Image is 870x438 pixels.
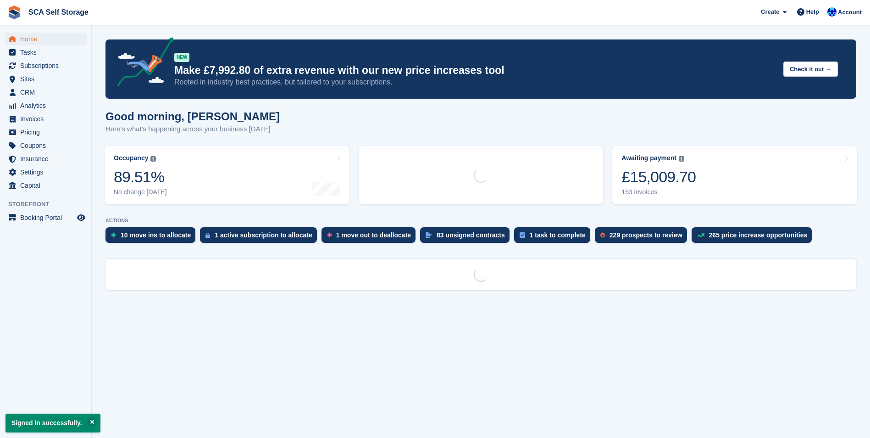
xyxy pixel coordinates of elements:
[621,154,676,162] div: Awaiting payment
[336,231,411,239] div: 1 move out to deallocate
[205,232,210,238] img: active_subscription_to_allocate_icon-d502201f5373d7db506a760aba3b589e785aa758c864c3986d89f69b8ff3...
[827,7,837,17] img: Kelly Neesham
[621,168,696,186] div: £15,009.70
[838,8,862,17] span: Account
[5,126,87,139] a: menu
[709,231,808,239] div: 265 price increase opportunities
[20,152,75,165] span: Insurance
[121,231,191,239] div: 10 move ins to allocate
[105,218,856,224] p: ACTIONS
[5,33,87,45] a: menu
[20,179,75,192] span: Capital
[679,156,684,162] img: icon-info-grey-7440780725fd019a000dd9b08b2336e03edf1995a4989e88bcd33f0948082b44.svg
[327,232,332,238] img: move_outs_to_deallocate_icon-f764333ba52eb49d3ac5e1228854f67142a1ed5810a6f6cc68b1a99e826820c5.svg
[20,73,75,85] span: Sites
[20,99,75,112] span: Analytics
[5,59,87,72] a: menu
[610,231,682,239] div: 229 prospects to review
[5,179,87,192] a: menu
[114,168,167,186] div: 89.51%
[5,166,87,179] a: menu
[5,139,87,152] a: menu
[20,126,75,139] span: Pricing
[20,86,75,99] span: CRM
[150,156,156,162] img: icon-info-grey-7440780725fd019a000dd9b08b2336e03edf1995a4989e88bcd33f0948082b44.svg
[621,188,696,196] div: 153 invoices
[20,166,75,179] span: Settings
[321,227,420,247] a: 1 move out to deallocate
[595,227,692,247] a: 229 prospects to review
[5,99,87,112] a: menu
[783,62,838,77] button: Check it out →
[76,212,87,223] a: Preview store
[437,231,505,239] div: 83 unsigned contracts
[761,7,779,17] span: Create
[174,53,189,62] div: NEW
[420,227,514,247] a: 83 unsigned contracts
[520,232,525,238] img: task-75834270c22a3079a89374b754ae025e5fb1db73e45f91037f5363f120a921f8.svg
[697,233,704,237] img: price_increase_opportunities-93ffe204e8149a01c8c9dc8f82e8f89637d9d84a8eef4429ea346261dce0b2c0.svg
[110,37,174,90] img: price-adjustments-announcement-icon-8257ccfd72463d97f412b2fc003d46551f7dbcb40ab6d574587a9cd5c0d94...
[600,232,605,238] img: prospect-51fa495bee0391a8d652442698ab0144808aea92771e9ea1ae160a38d050c398.svg
[20,33,75,45] span: Home
[105,124,280,135] p: Here's what's happening across your business [DATE]
[105,227,200,247] a: 10 move ins to allocate
[111,232,116,238] img: move_ins_to_allocate_icon-fdf77a2bb77ea45bf5b3d319d69a93e2d87916cf1d5bf7949dd705db3b84f3ca.svg
[25,5,92,20] a: SCA Self Storage
[514,227,595,247] a: 1 task to complete
[5,73,87,85] a: menu
[20,139,75,152] span: Coupons
[806,7,819,17] span: Help
[612,146,857,204] a: Awaiting payment £15,009.70 153 invoices
[530,231,586,239] div: 1 task to complete
[114,188,167,196] div: No change [DATE]
[7,6,21,19] img: stora-icon-8386f47178a22dfd0bd8f6a31ec36ba5ce8667c1dd55bd0f319d3a0aa187defe.svg
[174,64,776,77] p: Make £7,992.80 of extra revenue with our new price increases tool
[426,232,432,238] img: contract_signature_icon-13c848040528278c33f63329250d36e43548de30e8caae1d1a13099fd9432cc5.svg
[20,112,75,125] span: Invoices
[8,200,91,209] span: Storefront
[200,227,321,247] a: 1 active subscription to allocate
[20,211,75,224] span: Booking Portal
[5,152,87,165] a: menu
[5,112,87,125] a: menu
[5,86,87,99] a: menu
[20,46,75,59] span: Tasks
[692,227,817,247] a: 265 price increase opportunities
[105,110,280,123] h1: Good morning, [PERSON_NAME]
[215,231,312,239] div: 1 active subscription to allocate
[5,211,87,224] a: menu
[114,154,148,162] div: Occupancy
[6,414,100,432] p: Signed in successfully.
[105,146,349,204] a: Occupancy 89.51% No change [DATE]
[20,59,75,72] span: Subscriptions
[174,77,776,87] p: Rooted in industry best practices, but tailored to your subscriptions.
[5,46,87,59] a: menu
